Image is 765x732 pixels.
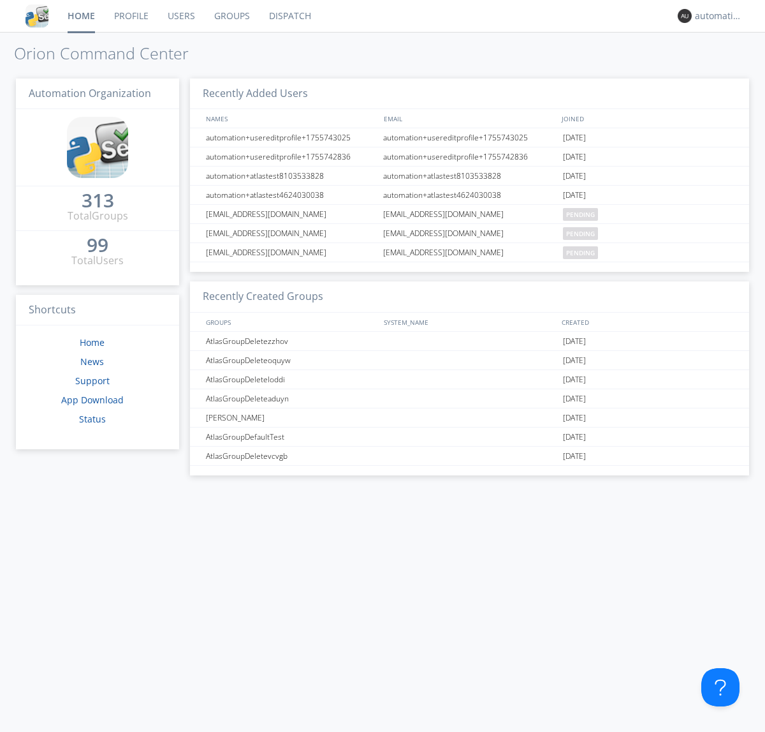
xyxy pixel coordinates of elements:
[75,375,110,387] a: Support
[190,332,749,351] a: AtlasGroupDeletezzhov[DATE]
[695,10,743,22] div: automation+atlas0004
[563,332,586,351] span: [DATE]
[380,128,560,147] div: automation+usereditprofile+1755743025
[29,86,151,100] span: Automation Organization
[563,370,586,389] span: [DATE]
[203,205,379,223] div: [EMAIL_ADDRESS][DOMAIN_NAME]
[79,413,106,425] a: Status
[380,186,560,204] div: automation+atlastest4624030038
[563,447,586,466] span: [DATE]
[190,167,749,186] a: automation+atlastest8103533828automation+atlastest8103533828[DATE]
[701,668,739,706] iframe: Toggle Customer Support
[203,370,379,389] div: AtlasGroupDeleteloddi
[190,447,749,466] a: AtlasGroupDeletevcvgb[DATE]
[82,194,114,209] a: 313
[563,186,586,205] span: [DATE]
[563,227,598,240] span: pending
[380,243,560,262] div: [EMAIL_ADDRESS][DOMAIN_NAME]
[203,447,379,465] div: AtlasGroupDeletevcvgb
[563,147,586,167] span: [DATE]
[563,167,586,186] span: [DATE]
[203,332,379,350] div: AtlasGroupDeletezzhov
[190,351,749,370] a: AtlasGroupDeleteoquyw[DATE]
[190,281,749,313] h3: Recently Created Groups
[563,408,586,428] span: [DATE]
[563,428,586,447] span: [DATE]
[558,109,737,128] div: JOINED
[190,224,749,243] a: [EMAIL_ADDRESS][DOMAIN_NAME][EMAIL_ADDRESS][DOMAIN_NAME]pending
[563,246,598,259] span: pending
[380,147,560,166] div: automation+usereditprofile+1755742836
[87,239,108,251] div: 99
[380,224,560,243] div: [EMAIL_ADDRESS][DOMAIN_NAME]
[25,4,48,27] img: cddb5a64eb264b2086981ab96f4c1ba7
[203,186,379,204] div: automation+atlastest4624030038
[203,128,379,147] div: automation+usereditprofile+1755743025
[80,355,104,368] a: News
[203,147,379,166] div: automation+usereditprofile+1755742836
[68,209,128,223] div: Total Groups
[203,428,379,446] div: AtlasGroupDefaultTest
[190,205,749,224] a: [EMAIL_ADDRESS][DOMAIN_NAME][EMAIL_ADDRESS][DOMAIN_NAME]pending
[563,208,598,221] span: pending
[380,205,560,223] div: [EMAIL_ADDRESS][DOMAIN_NAME]
[381,313,558,331] div: SYSTEM_NAME
[61,394,124,406] a: App Download
[16,295,179,326] h3: Shortcuts
[190,389,749,408] a: AtlasGroupDeleteaduyn[DATE]
[203,313,377,331] div: GROUPS
[190,78,749,110] h3: Recently Added Users
[190,128,749,147] a: automation+usereditprofile+1755743025automation+usereditprofile+1755743025[DATE]
[563,351,586,370] span: [DATE]
[80,336,105,348] a: Home
[380,167,560,185] div: automation+atlastest8103533828
[203,167,379,185] div: automation+atlastest8103533828
[82,194,114,207] div: 313
[67,117,128,178] img: cddb5a64eb264b2086981ab96f4c1ba7
[190,186,749,205] a: automation+atlastest4624030038automation+atlastest4624030038[DATE]
[87,239,108,253] a: 99
[203,408,379,427] div: [PERSON_NAME]
[563,389,586,408] span: [DATE]
[190,370,749,389] a: AtlasGroupDeleteloddi[DATE]
[203,351,379,370] div: AtlasGroupDeleteoquyw
[190,243,749,262] a: [EMAIL_ADDRESS][DOMAIN_NAME][EMAIL_ADDRESS][DOMAIN_NAME]pending
[190,428,749,447] a: AtlasGroupDefaultTest[DATE]
[678,9,692,23] img: 373638.png
[563,128,586,147] span: [DATE]
[203,389,379,408] div: AtlasGroupDeleteaduyn
[190,147,749,167] a: automation+usereditprofile+1755742836automation+usereditprofile+1755742836[DATE]
[203,109,377,128] div: NAMES
[203,243,379,262] div: [EMAIL_ADDRESS][DOMAIN_NAME]
[381,109,558,128] div: EMAIL
[203,224,379,243] div: [EMAIL_ADDRESS][DOMAIN_NAME]
[71,253,124,268] div: Total Users
[190,408,749,428] a: [PERSON_NAME][DATE]
[558,313,737,331] div: CREATED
